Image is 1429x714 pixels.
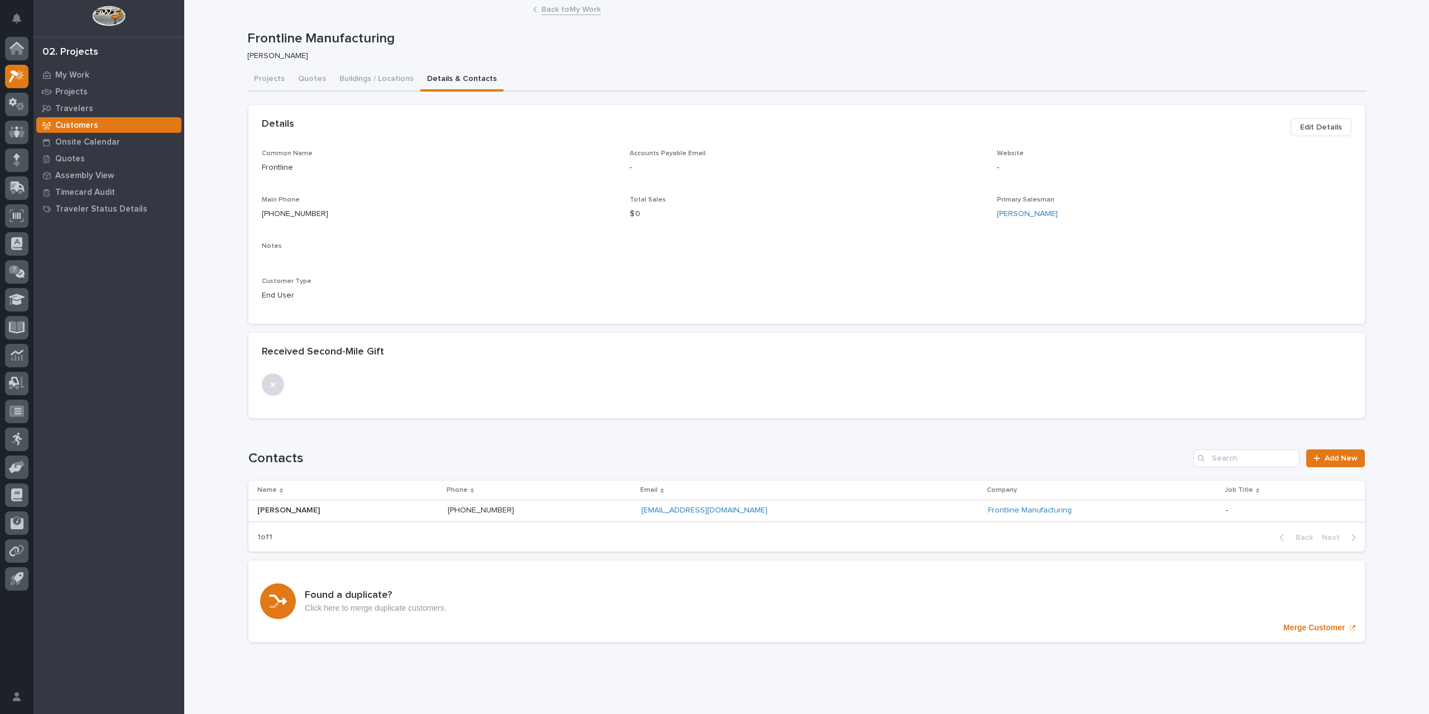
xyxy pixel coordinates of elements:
span: Website [997,150,1024,157]
a: Traveler Status Details [33,200,184,217]
a: [EMAIL_ADDRESS][DOMAIN_NAME] [641,506,768,514]
h3: Found a duplicate? [305,590,447,602]
a: Frontline Manufacturing [988,506,1072,515]
h1: Contacts [248,451,1189,467]
p: My Work [55,70,89,80]
a: [PERSON_NAME] [997,208,1058,220]
a: Back toMy Work [541,2,601,15]
p: Traveler Status Details [55,204,147,214]
p: Click here to merge duplicate customers. [305,603,447,613]
p: Frontline [262,162,616,174]
span: Total Sales [630,197,666,203]
a: [PHONE_NUMBER] [262,210,328,218]
tr: [PERSON_NAME][PERSON_NAME] [PHONE_NUMBER] [EMAIL_ADDRESS][DOMAIN_NAME] Frontline Manufacturing -- [248,500,1365,521]
p: Email [640,484,658,496]
p: - [997,162,1351,174]
p: Customers [55,121,98,131]
input: Search [1193,449,1299,467]
p: Name [257,484,277,496]
span: Add New [1325,454,1358,462]
a: My Work [33,66,184,83]
button: Quotes [291,68,333,92]
div: 02. Projects [42,46,98,59]
h2: Received Second-Mile Gift [262,346,384,358]
p: Merge Customer [1283,623,1345,632]
span: Next [1322,533,1346,543]
h2: Details [262,118,294,131]
p: Assembly View [55,171,114,181]
p: Frontline Manufacturing [247,31,1362,47]
div: Notifications [14,13,28,31]
p: Timecard Audit [55,188,115,198]
p: Job Title [1225,484,1253,496]
button: Projects [247,68,291,92]
p: Projects [55,87,88,97]
p: Phone [447,484,468,496]
span: Edit Details [1300,121,1342,134]
button: Back [1270,533,1317,543]
button: Notifications [5,7,28,30]
button: Buildings / Locations [333,68,420,92]
span: Main Phone [262,197,300,203]
p: Onsite Calendar [55,137,120,147]
a: Timecard Audit [33,184,184,200]
img: Workspace Logo [92,6,125,26]
p: Company [987,484,1017,496]
span: Common Name [262,150,313,157]
button: Next [1317,533,1365,543]
p: [PERSON_NAME] [257,504,322,515]
p: [PERSON_NAME] [247,51,1358,61]
span: Accounts Payable Email [630,150,706,157]
a: Projects [33,83,184,100]
p: 1 of 1 [248,524,281,551]
p: - [630,162,984,174]
a: Onsite Calendar [33,133,184,150]
a: Add New [1306,449,1365,467]
p: $ 0 [630,208,984,220]
a: Assembly View [33,167,184,184]
span: Customer Type [262,278,311,285]
a: Merge Customer [248,560,1365,642]
p: Quotes [55,154,85,164]
p: End User [262,290,616,301]
a: Quotes [33,150,184,167]
button: Details & Contacts [420,68,503,92]
p: - [1226,504,1230,515]
span: Primary Salesman [997,197,1054,203]
a: Customers [33,117,184,133]
span: Back [1289,533,1313,543]
span: Notes [262,243,282,250]
a: Travelers [33,100,184,117]
a: [PHONE_NUMBER] [448,506,514,514]
p: Travelers [55,104,93,114]
button: Edit Details [1291,118,1351,136]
